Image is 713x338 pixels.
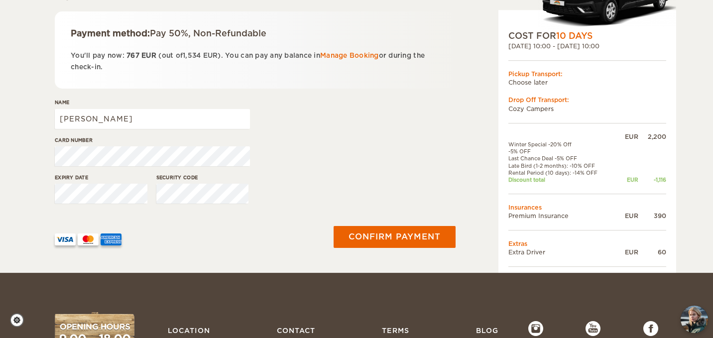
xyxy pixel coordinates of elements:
td: Winter Special -20% Off [508,141,616,148]
td: Extra Driver [508,248,616,256]
img: AMEX [101,233,121,245]
div: -1,116 [638,176,666,183]
label: Security code [156,174,249,181]
a: Cookie settings [10,313,30,327]
td: Cozy Campers [508,105,666,113]
div: EUR [616,212,638,220]
button: Confirm payment [334,226,456,248]
span: 10 Days [556,31,593,41]
td: Premium Insurance [508,212,616,220]
div: EUR [616,248,638,256]
span: EUR [141,52,156,59]
button: chat-button [681,306,708,333]
div: 2,200 [638,132,666,141]
div: 60 [638,248,666,256]
a: Manage Booking [320,52,379,59]
span: 1,534 [183,52,201,59]
div: COST FOR [508,30,666,42]
label: Expiry date [55,174,147,181]
div: Pickup Transport: [508,70,666,78]
img: VISA [55,233,76,245]
label: Name [55,99,250,106]
img: Freyja at Cozy Campers [681,306,708,333]
td: Extras [508,239,666,248]
td: -5% OFF [508,148,616,155]
img: mastercard [78,233,99,245]
label: Card number [55,136,250,144]
div: 390 [638,212,666,220]
span: EUR [203,52,218,59]
span: Pay 50%, Non-Refundable [150,28,266,38]
td: Choose later [508,78,666,87]
td: Insurances [508,203,666,212]
div: Drop Off Transport: [508,96,666,105]
div: EUR [616,132,638,141]
span: 767 [126,52,139,59]
p: You'll pay now: (out of ). You can pay any balance in or during the check-in. [71,50,440,73]
div: [DATE] 10:00 - [DATE] 10:00 [508,42,666,50]
div: EUR [616,176,638,183]
td: Rental Period (10 days): -14% OFF [508,169,616,176]
td: Discount total [508,176,616,183]
td: Last Chance Deal -5% OFF [508,155,616,162]
div: Payment method: [71,27,440,39]
td: Late Bird (1-2 months): -10% OFF [508,162,616,169]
